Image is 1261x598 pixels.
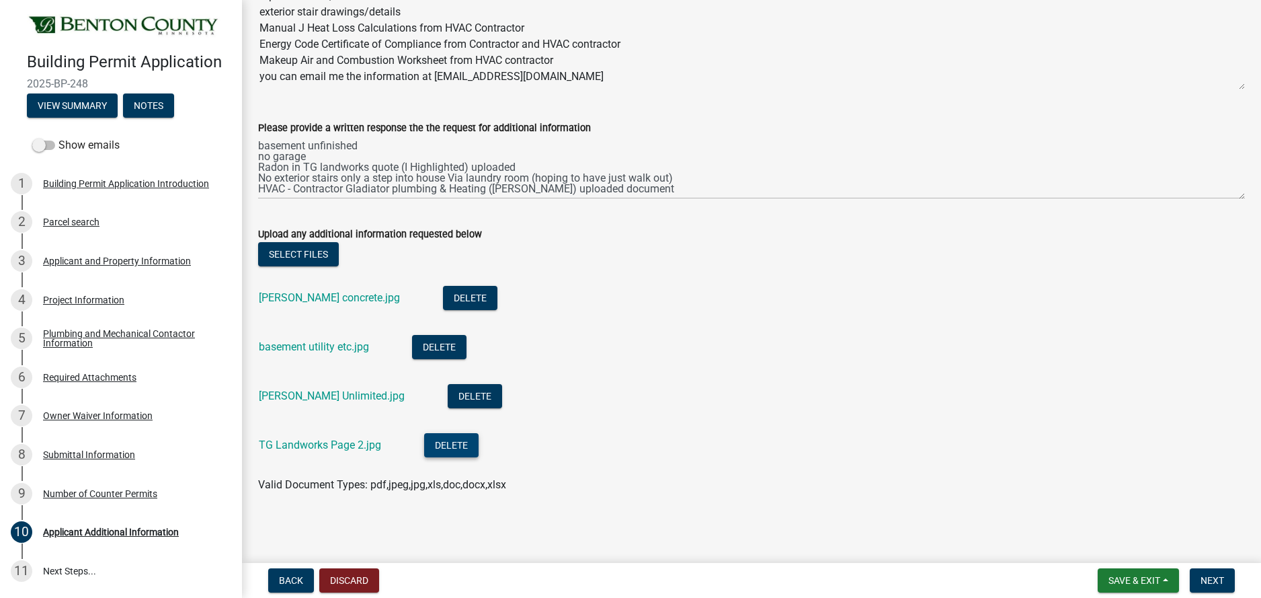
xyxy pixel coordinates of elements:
[11,250,32,272] div: 3
[43,411,153,420] div: Owner Waiver Information
[259,340,369,353] a: basement utility etc.jpg
[43,217,99,227] div: Parcel search
[27,14,220,38] img: Benton County, Minnesota
[43,373,136,382] div: Required Attachments
[11,483,32,504] div: 9
[11,211,32,233] div: 2
[424,433,479,457] button: Delete
[259,389,405,402] a: [PERSON_NAME] Unlimited.jpg
[1201,575,1224,586] span: Next
[43,450,135,459] div: Submittal Information
[268,568,314,593] button: Back
[448,391,502,404] wm-modal-confirm: Delete Document
[43,179,209,188] div: Building Permit Application Introduction
[258,230,482,239] label: Upload any additional information requested below
[258,242,339,266] button: Select files
[43,527,179,537] div: Applicant Additional Information
[258,124,591,133] label: Please provide a written response the the request for additional information
[11,328,32,349] div: 5
[11,289,32,311] div: 4
[443,286,497,310] button: Delete
[43,256,191,266] div: Applicant and Property Information
[319,568,379,593] button: Discard
[43,489,157,498] div: Number of Counter Permits
[11,444,32,465] div: 8
[11,173,32,194] div: 1
[27,52,231,72] h4: Building Permit Application
[443,293,497,305] wm-modal-confirm: Delete Document
[11,560,32,582] div: 11
[1108,575,1160,586] span: Save & Exit
[27,77,215,90] span: 2025-BP-248
[27,101,118,112] wm-modal-confirm: Summary
[259,291,400,304] a: [PERSON_NAME] concrete.jpg
[1190,568,1235,593] button: Next
[448,384,502,408] button: Delete
[27,94,118,118] button: View Summary
[259,439,381,451] a: TG Landworks Page 2.jpg
[11,367,32,388] div: 6
[279,575,303,586] span: Back
[123,101,174,112] wm-modal-confirm: Notes
[258,478,506,491] span: Valid Document Types: pdf,jpeg,jpg,xls,doc,docx,xlsx
[11,521,32,543] div: 10
[123,94,174,118] button: Notes
[412,335,466,359] button: Delete
[424,440,479,453] wm-modal-confirm: Delete Document
[1098,568,1179,593] button: Save & Exit
[11,405,32,426] div: 7
[43,329,220,348] div: Plumbing and Mechanical Contactor Information
[32,137,120,153] label: Show emails
[412,342,466,354] wm-modal-confirm: Delete Document
[43,295,124,305] div: Project Information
